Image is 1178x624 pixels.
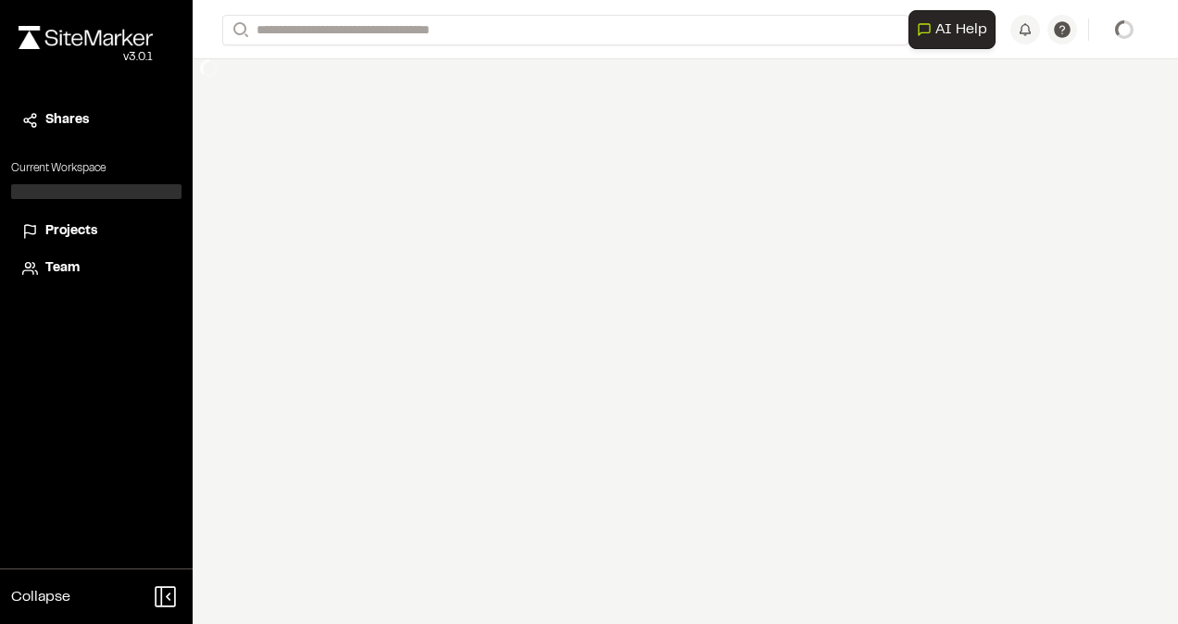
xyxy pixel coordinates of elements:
button: Search [222,15,256,45]
button: Open AI Assistant [909,10,996,49]
span: Collapse [11,586,70,608]
p: Current Workspace [11,160,182,177]
a: Team [22,258,170,279]
div: Oh geez...please don't... [19,49,153,66]
div: Open AI Assistant [909,10,1003,49]
a: Shares [22,110,170,131]
img: rebrand.png [19,26,153,49]
span: AI Help [935,19,987,41]
a: Projects [22,221,170,242]
span: Shares [45,110,89,131]
span: Team [45,258,80,279]
span: Projects [45,221,97,242]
